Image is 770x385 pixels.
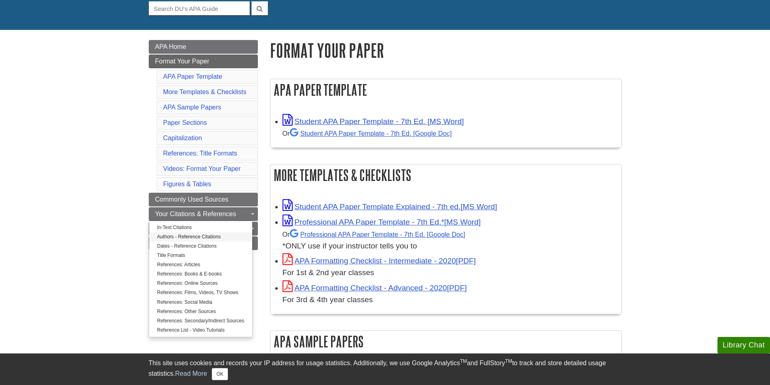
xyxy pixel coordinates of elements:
a: Videos: Format Your Paper [163,165,241,172]
a: Paper Sections [163,119,207,126]
a: Your Citations & References [149,207,258,221]
a: Link opens in new window [283,202,497,211]
div: For 1st & 2nd year classes [283,267,617,279]
a: References: Articles [149,260,252,269]
a: APA Paper Template [163,73,222,80]
a: Student APA Paper Template - 7th Ed. [Google Doc] [290,130,452,137]
small: Or [283,231,465,238]
span: Format Your Paper [155,58,209,65]
a: References: Online Sources [149,279,252,288]
a: In-Text Citations [149,223,252,232]
div: *ONLY use if your instructor tells you to [283,228,617,252]
sup: TM [505,358,512,364]
h2: APA Paper Template [270,79,621,101]
a: Link opens in new window [283,117,464,126]
span: Your Citations & References [155,210,236,217]
a: Read More [175,370,207,377]
button: Library Chat [717,337,770,353]
small: Or [283,130,452,137]
a: Link opens in new window [283,284,467,292]
a: References: Films, Videos, TV Shows [149,288,252,297]
a: APA Home [149,40,258,54]
a: References: Social Media [149,298,252,307]
div: This site uses cookies and records your IP address for usage statistics. Additionally, we use Goo... [149,358,622,380]
a: Authors - Reference Citations [149,232,252,242]
a: Title Formats [149,251,252,260]
a: References: Title Formats [163,150,237,157]
span: APA Home [155,43,186,50]
button: Close [212,368,228,380]
a: Reference List - Video Tutorials [149,326,252,335]
a: Format Your Paper [149,55,258,68]
a: Link opens in new window [283,218,481,226]
h2: APA Sample Papers [270,331,621,352]
a: Figures & Tables [163,181,211,187]
h1: Format Your Paper [270,40,622,61]
a: Professional APA Paper Template - 7th Ed. [290,231,465,238]
h2: More Templates & Checklists [270,164,621,186]
a: Dates - Reference Citations [149,242,252,251]
a: Commonly Used Sources [149,193,258,206]
div: Guide Page Menu [149,40,258,250]
a: References: Other Sources [149,307,252,316]
a: Link opens in new window [283,257,476,265]
div: For 3rd & 4th year classes [283,294,617,306]
input: Search DU's APA Guide [149,1,250,15]
sup: TM [460,358,467,364]
span: Commonly Used Sources [155,196,228,203]
a: More Templates & Checklists [163,88,247,95]
a: References: Books & E-books [149,269,252,279]
a: References: Secondary/Indirect Sources [149,316,252,326]
a: APA Sample Papers [163,104,222,111]
a: Capitalization [163,135,202,141]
